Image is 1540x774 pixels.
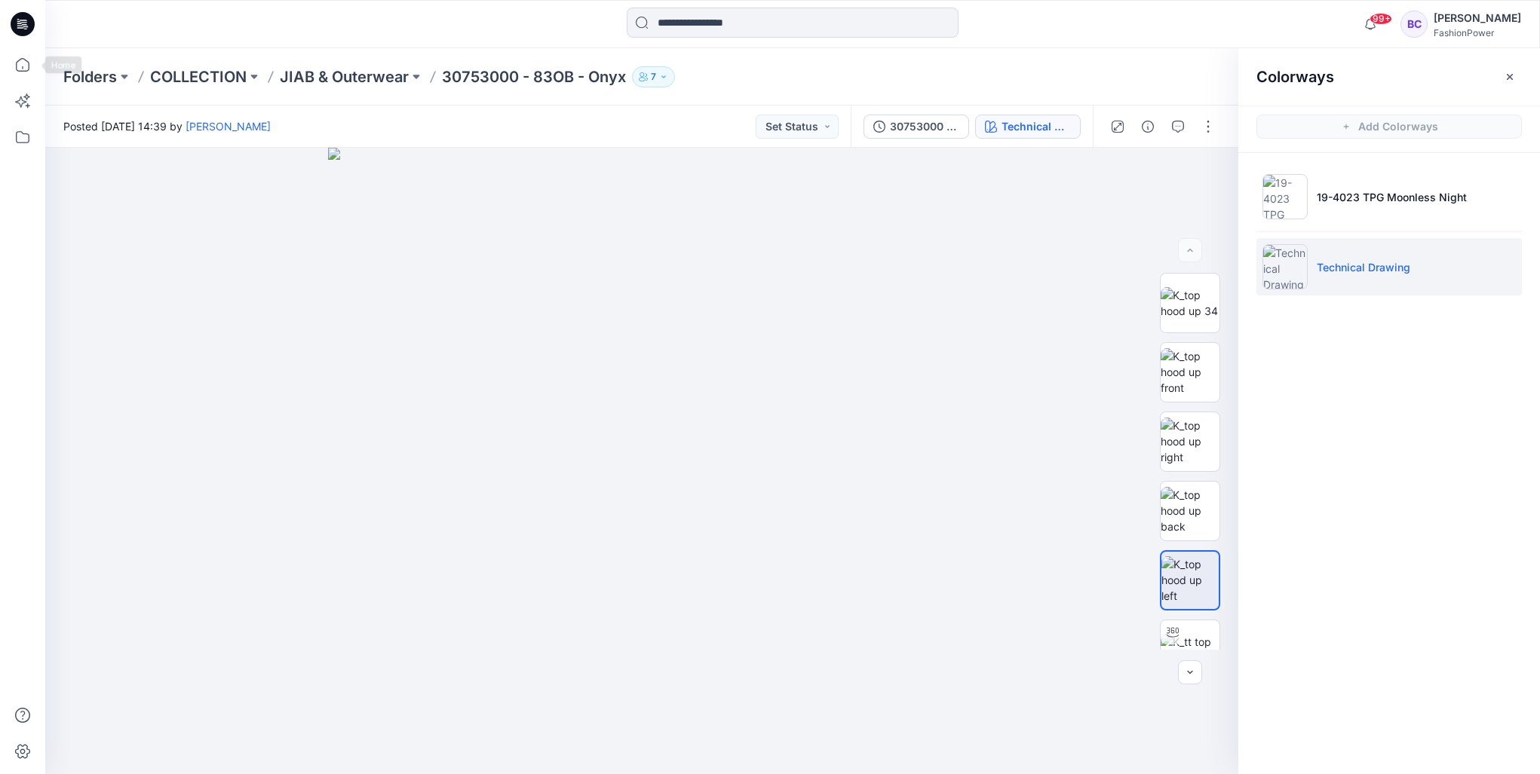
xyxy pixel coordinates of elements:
[63,66,117,87] a: Folders
[150,66,247,87] a: COLLECTION
[651,69,656,85] p: 7
[1161,287,1219,319] img: K_top hood up 34
[328,148,955,774] img: eyJhbGciOiJIUzI1NiIsImtpZCI6IjAiLCJzbHQiOiJzZXMiLCJ0eXAiOiJKV1QifQ.eyJkYXRhIjp7InR5cGUiOiJzdG9yYW...
[1262,244,1308,289] img: Technical Drawing
[1434,27,1521,38] div: FashionPower
[864,115,969,139] button: 30753000 - 83OB - Onyx
[1262,174,1308,219] img: 19-4023 TPG Moonless Night
[1136,115,1160,139] button: Details
[1434,9,1521,27] div: [PERSON_NAME]
[1161,634,1219,665] img: K_tt top hood up
[1161,487,1219,534] img: K_top hood up back
[1161,556,1219,604] img: K_top hood up left
[632,66,675,87] button: 7
[280,66,409,87] a: JIAB & Outerwear
[1317,259,1410,275] p: Technical Drawing
[1256,68,1334,86] h2: Colorways
[1400,11,1428,38] div: BC
[1370,13,1392,25] span: 99+
[890,118,959,135] div: 30753000 - 83OB - Onyx
[1317,189,1467,205] p: 19-4023 TPG Moonless Night
[1002,118,1071,135] div: Technical Drawing
[1161,348,1219,396] img: K_top hood up front
[442,66,626,87] p: 30753000 - 83OB - Onyx
[975,115,1081,139] button: Technical Drawing
[63,118,271,134] span: Posted [DATE] 14:39 by
[186,120,271,133] a: [PERSON_NAME]
[1161,418,1219,465] img: K_top hood up right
